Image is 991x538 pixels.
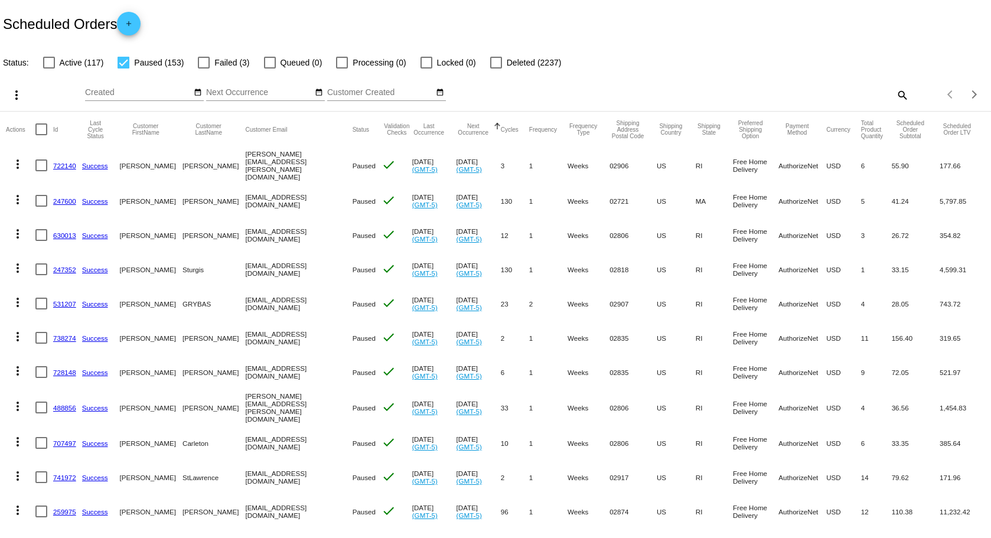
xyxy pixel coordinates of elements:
[657,355,696,389] mat-cell: US
[892,355,940,389] mat-cell: 72.05
[657,123,685,136] button: Change sorting for ShippingCountry
[940,426,985,460] mat-cell: 385.64
[11,435,25,449] mat-icon: more_vert
[657,426,696,460] mat-cell: US
[11,469,25,483] mat-icon: more_vert
[3,58,29,67] span: Status:
[120,494,183,529] mat-cell: [PERSON_NAME]
[11,399,25,413] mat-icon: more_vert
[696,123,722,136] button: Change sorting for ShippingState
[826,184,861,218] mat-cell: USD
[940,355,985,389] mat-cell: 521.97
[53,266,76,273] a: 247352
[826,126,850,133] button: Change sorting for CurrencyIso
[412,165,438,173] a: (GMT-5)
[529,126,557,133] button: Change sorting for Frequency
[892,252,940,286] mat-cell: 33.15
[609,355,657,389] mat-cell: 02835
[733,355,778,389] mat-cell: Free Home Delivery
[733,147,778,184] mat-cell: Free Home Delivery
[826,389,861,426] mat-cell: USD
[120,147,183,184] mat-cell: [PERSON_NAME]
[529,286,568,321] mat-cell: 2
[778,252,826,286] mat-cell: AuthorizeNet
[85,88,191,97] input: Created
[82,334,108,342] a: Success
[412,201,438,208] a: (GMT-5)
[457,443,482,451] a: (GMT-5)
[182,426,245,460] mat-cell: Carleton
[940,147,985,184] mat-cell: 177.66
[963,83,986,106] button: Next page
[733,494,778,529] mat-cell: Free Home Delivery
[182,252,245,286] mat-cell: Sturgis
[245,321,352,355] mat-cell: [EMAIL_ADDRESS][DOMAIN_NAME]
[861,426,892,460] mat-cell: 6
[134,56,184,70] span: Paused (153)
[457,407,482,415] a: (GMT-5)
[182,147,245,184] mat-cell: [PERSON_NAME]
[412,511,438,519] a: (GMT-5)
[11,261,25,275] mat-icon: more_vert
[501,494,529,529] mat-cell: 96
[501,389,529,426] mat-cell: 33
[609,120,646,139] button: Change sorting for ShippingPostcode
[657,252,696,286] mat-cell: US
[568,460,609,494] mat-cell: Weeks
[826,286,861,321] mat-cell: USD
[353,197,376,205] span: Paused
[353,334,376,342] span: Paused
[120,286,183,321] mat-cell: [PERSON_NAME]
[826,252,861,286] mat-cell: USD
[412,286,457,321] mat-cell: [DATE]
[53,126,58,133] button: Change sorting for Id
[82,266,108,273] a: Success
[657,460,696,494] mat-cell: US
[457,184,501,218] mat-cell: [DATE]
[568,426,609,460] mat-cell: Weeks
[895,86,909,104] mat-icon: search
[826,426,861,460] mat-cell: USD
[609,184,657,218] mat-cell: 02721
[861,252,892,286] mat-cell: 1
[609,147,657,184] mat-cell: 02906
[778,184,826,218] mat-cell: AuthorizeNet
[82,120,109,139] button: Change sorting for LastProcessingCycleId
[733,286,778,321] mat-cell: Free Home Delivery
[861,112,892,147] mat-header-cell: Total Product Quantity
[281,56,322,70] span: Queued (0)
[940,123,974,136] button: Change sorting for LifetimeValue
[501,355,529,389] mat-cell: 6
[82,474,108,481] a: Success
[436,88,444,97] mat-icon: date_range
[892,321,940,355] mat-cell: 156.40
[568,218,609,252] mat-cell: Weeks
[194,88,202,97] mat-icon: date_range
[568,286,609,321] mat-cell: Weeks
[412,426,457,460] mat-cell: [DATE]
[457,165,482,173] a: (GMT-5)
[382,112,412,147] mat-header-cell: Validation Checks
[245,184,352,218] mat-cell: [EMAIL_ADDRESS][DOMAIN_NAME]
[82,369,108,376] a: Success
[120,355,183,389] mat-cell: [PERSON_NAME]
[529,426,568,460] mat-cell: 1
[82,300,108,308] a: Success
[53,162,76,169] a: 722140
[11,193,25,207] mat-icon: more_vert
[412,494,457,529] mat-cell: [DATE]
[11,157,25,171] mat-icon: more_vert
[457,147,501,184] mat-cell: [DATE]
[940,494,985,529] mat-cell: 11,232.42
[457,426,501,460] mat-cell: [DATE]
[412,372,438,380] a: (GMT-5)
[353,369,376,376] span: Paused
[327,88,433,97] input: Customer Created
[457,201,482,208] a: (GMT-5)
[529,147,568,184] mat-cell: 1
[457,269,482,277] a: (GMT-5)
[245,218,352,252] mat-cell: [EMAIL_ADDRESS][DOMAIN_NAME]
[120,184,183,218] mat-cell: [PERSON_NAME]
[892,389,940,426] mat-cell: 36.56
[826,494,861,529] mat-cell: USD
